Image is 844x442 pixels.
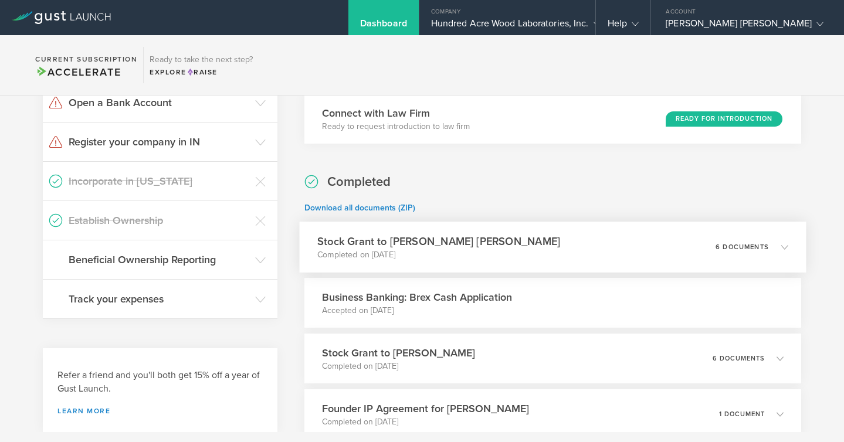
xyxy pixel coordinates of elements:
[327,174,391,191] h2: Completed
[322,121,470,132] p: Ready to request introduction to law firm
[317,249,560,261] p: Completed on [DATE]
[69,174,249,189] h3: Incorporate in [US_STATE]
[69,95,249,110] h3: Open a Bank Account
[150,56,253,64] h3: Ready to take the next step?
[69,213,249,228] h3: Establish Ownership
[304,203,415,213] a: Download all documents (ZIP)
[57,369,263,396] h3: Refer a friend and you'll both get 15% off a year of Gust Launch.
[143,47,259,83] div: Ready to take the next step?ExploreRaise
[713,355,765,362] p: 6 documents
[69,252,249,267] h3: Beneficial Ownership Reporting
[716,244,769,250] p: 6 documents
[360,18,407,35] div: Dashboard
[35,56,137,63] h2: Current Subscription
[322,416,529,428] p: Completed on [DATE]
[317,233,560,249] h3: Stock Grant to [PERSON_NAME] [PERSON_NAME]
[666,18,823,35] div: [PERSON_NAME] [PERSON_NAME]
[608,18,639,35] div: Help
[322,345,475,361] h3: Stock Grant to [PERSON_NAME]
[57,407,263,414] a: Learn more
[322,106,470,121] h3: Connect with Law Firm
[666,111,782,127] div: Ready for Introduction
[304,94,801,144] div: Connect with Law FirmReady to request introduction to law firmReady for Introduction
[69,291,249,307] h3: Track your expenses
[719,411,765,417] p: 1 document
[785,386,844,442] iframe: Chat Widget
[322,305,512,317] p: Accepted on [DATE]
[431,18,584,35] div: Hundred Acre Wood Laboratories, Inc.
[187,68,218,76] span: Raise
[150,67,253,77] div: Explore
[69,134,249,149] h3: Register your company in IN
[322,401,529,416] h3: Founder IP Agreement for [PERSON_NAME]
[322,361,475,372] p: Completed on [DATE]
[322,290,512,305] h3: Business Banking: Brex Cash Application
[35,66,121,79] span: Accelerate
